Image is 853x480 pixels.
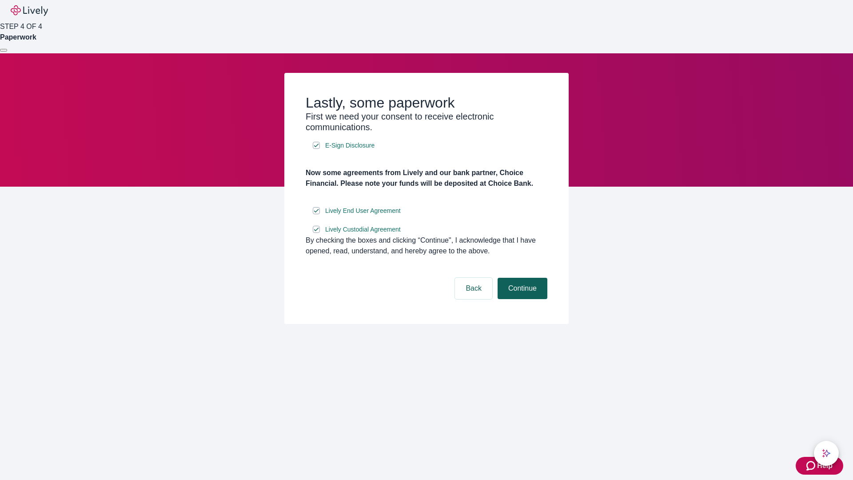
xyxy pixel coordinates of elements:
[306,111,547,132] h3: First we need your consent to receive electronic communications.
[306,235,547,256] div: By checking the boxes and clicking “Continue", I acknowledge that I have opened, read, understand...
[814,441,839,466] button: chat
[323,205,403,216] a: e-sign disclosure document
[498,278,547,299] button: Continue
[455,278,492,299] button: Back
[325,225,401,234] span: Lively Custodial Agreement
[325,141,375,150] span: E-Sign Disclosure
[306,94,547,111] h2: Lastly, some paperwork
[806,460,817,471] svg: Zendesk support icon
[796,457,843,475] button: Zendesk support iconHelp
[822,449,831,458] svg: Lively AI Assistant
[325,206,401,216] span: Lively End User Agreement
[817,460,833,471] span: Help
[306,168,547,189] h4: Now some agreements from Lively and our bank partner, Choice Financial. Please note your funds wi...
[323,140,376,151] a: e-sign disclosure document
[323,224,403,235] a: e-sign disclosure document
[11,5,48,16] img: Lively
